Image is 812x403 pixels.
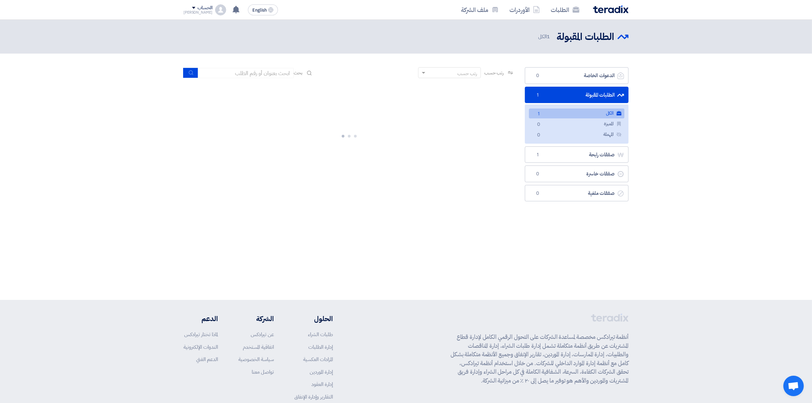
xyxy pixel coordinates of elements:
[198,68,294,78] input: ابحث بعنوان أو رقم الطلب
[197,5,212,11] div: الحساب
[529,130,624,140] a: المهملة
[484,69,504,76] span: رتب حسب
[525,185,629,202] a: صفقات ملغية0
[308,331,333,338] a: طلبات الشراء
[525,87,629,103] a: الطلبات المقبولة1
[183,11,212,14] div: [PERSON_NAME]
[243,343,274,351] a: اتفاقية المستخدم
[529,119,624,129] a: المميزة
[294,69,302,76] span: بحث
[529,109,624,118] a: الكل
[183,343,218,351] a: الندوات الإلكترونية
[533,190,542,197] span: 0
[308,343,333,351] a: إدارة الطلبات
[252,368,274,376] a: تواصل معنا
[248,4,278,15] button: English
[533,92,542,99] span: 1
[783,376,804,396] a: Open chat
[525,146,629,163] a: صفقات رابحة1
[294,314,333,324] li: الحلول
[533,171,542,177] span: 0
[533,152,542,158] span: 1
[215,4,226,15] img: profile_test.png
[504,2,545,18] a: الأوردرات
[451,333,629,385] p: أنظمة تيرادكس مخصصة لمساعدة الشركات على التحول الرقمي الكامل لإدارة قطاع المشتريات عن طريق أنظمة ...
[533,72,542,79] span: 0
[545,2,585,18] a: الطلبات
[547,33,550,40] span: 1
[456,2,504,18] a: ملف الشركة
[311,380,333,388] a: إدارة العقود
[525,67,629,84] a: الدعوات الخاصة0
[294,393,333,401] a: التقارير وإدارة الإنفاق
[238,356,274,363] a: سياسة الخصوصية
[251,331,274,338] a: عن تيرادكس
[534,111,543,118] span: 1
[593,5,629,13] img: Teradix logo
[238,314,274,324] li: الشركة
[557,30,614,44] h2: الطلبات المقبولة
[538,33,551,41] span: الكل
[183,314,218,324] li: الدعم
[303,356,333,363] a: المزادات العكسية
[534,121,543,128] span: 0
[457,70,477,77] div: رتب حسب
[525,165,629,182] a: صفقات خاسرة0
[196,356,218,363] a: الدعم الفني
[252,8,267,13] span: English
[310,368,333,376] a: إدارة الموردين
[184,331,218,338] a: لماذا تختار تيرادكس
[534,132,543,139] span: 0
